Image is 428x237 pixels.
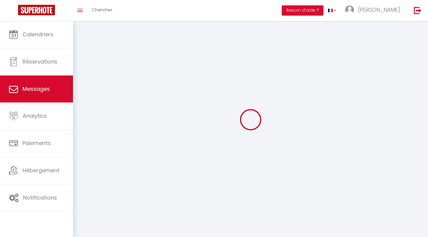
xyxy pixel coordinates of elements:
span: Notifications [23,194,57,201]
span: Réservations [23,58,57,65]
span: Calendriers [23,31,53,38]
img: logout [414,7,421,14]
button: Besoin d'aide ? [282,5,323,16]
span: Analytics [23,112,47,120]
span: Messages [23,85,50,93]
span: [PERSON_NAME] [358,6,400,13]
span: Hébergement [23,167,59,174]
img: ... [345,5,354,14]
span: Chercher [92,7,112,13]
img: Super Booking [18,5,55,15]
span: Paiements [23,139,51,147]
